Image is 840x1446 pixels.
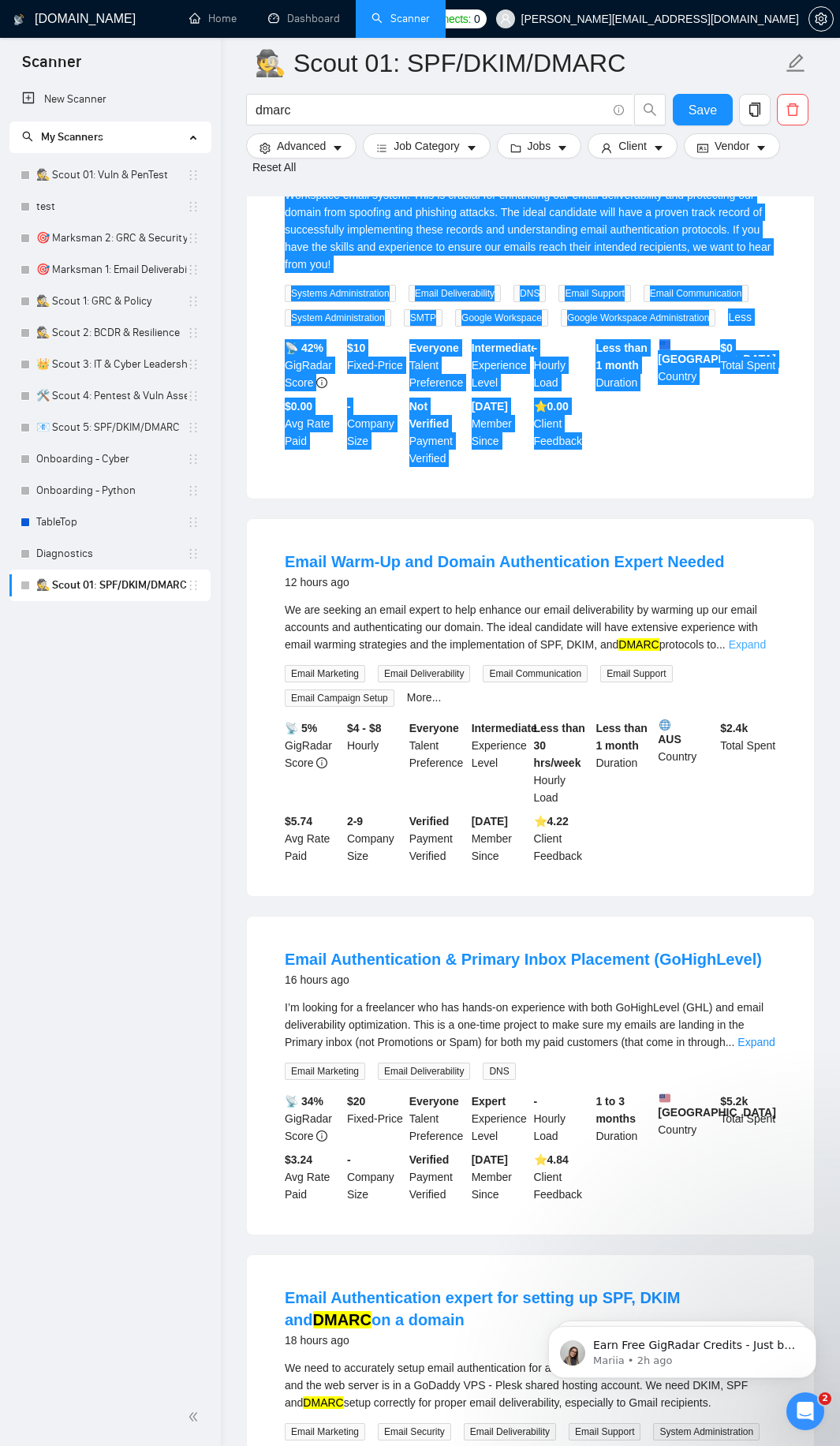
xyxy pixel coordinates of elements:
[9,286,211,317] li: 🕵️ Scout 1: GRC & Policy
[406,1093,469,1145] div: Talent Preference
[344,1151,406,1203] div: Company Size
[740,103,770,117] span: copy
[41,130,103,144] span: My Scanners
[469,1093,531,1145] div: Experience Level
[407,691,442,704] a: More...
[720,1095,748,1108] b: $ 5.2k
[187,295,200,308] span: holder
[455,309,548,327] span: Google Workspace
[285,1359,776,1411] div: We need to accurately setup email authentication for a domain where DNS is hosted by GoDaddy and ...
[252,159,296,176] a: Reset All
[347,722,382,734] b: $4 - $8
[659,339,670,350] img: 🇺🇸
[316,757,327,768] span: info-circle
[9,50,94,84] span: Scanner
[378,1063,470,1080] span: Email Deliverability
[22,130,103,144] span: My Scanners
[9,380,211,412] li: 🛠️ Scout 4: Pentest & Vuln Assessment
[717,1093,779,1145] div: Total Spent
[9,317,211,349] li: 🕵️ Scout 2: BCDR & Resilience
[600,665,672,682] span: Email Support
[469,339,531,391] div: Experience Level
[472,1153,508,1166] b: [DATE]
[726,1036,735,1048] span: ...
[282,719,344,806] div: GigRadar Score
[268,12,340,25] a: dashboardDashboard
[188,1409,203,1425] span: double-left
[187,579,200,592] span: holder
[9,570,211,601] li: 🕵️ Scout 01: SPF/DKIM/DMARC
[595,1095,636,1125] b: 1 to 3 months
[347,815,363,828] b: 2-9
[409,722,459,734] b: Everyone
[717,339,779,391] div: Total Spent
[474,10,480,28] span: 0
[259,142,271,154] span: setting
[655,339,717,391] div: Country
[9,443,211,475] li: Onboarding - Cyber
[36,349,187,380] a: 👑 Scout 3: IT & Cyber Leadership
[9,538,211,570] li: Diagnostics
[483,665,588,682] span: Email Communication
[409,400,450,430] b: Not Verified
[332,142,343,154] span: caret-down
[347,1153,351,1166] b: -
[756,142,767,154] span: caret-down
[808,13,834,25] a: setting
[282,339,344,391] div: GigRadar Score
[36,254,187,286] a: 🎯 Marksman 1: Email Deliverability
[406,719,469,806] div: Talent Preference
[285,601,776,653] div: We are seeking an email expert to help enhance our email deliverability by warming up our email a...
[187,232,200,245] span: holder
[187,390,200,402] span: holder
[558,285,630,302] span: Email Support
[316,1130,327,1141] span: info-circle
[510,142,521,154] span: folder
[187,327,200,339] span: holder
[658,719,714,745] b: AUS
[472,815,508,828] b: [DATE]
[285,309,391,327] span: System Administration
[285,722,317,734] b: 📡 5%
[592,719,655,806] div: Duration
[347,400,351,413] b: -
[531,398,593,467] div: Client Feedback
[592,339,655,391] div: Duration
[469,1151,531,1203] div: Member Since
[376,142,387,154] span: bars
[808,6,834,32] button: setting
[36,191,187,222] a: test
[409,342,459,354] b: Everyone
[347,342,365,354] b: $ 10
[717,719,779,806] div: Total Spent
[472,1095,506,1108] b: Expert
[689,100,717,120] span: Save
[472,342,537,354] b: Intermediate
[285,342,323,354] b: 📡 42%
[635,103,665,117] span: search
[187,358,200,371] span: holder
[569,1423,640,1440] span: Email Support
[809,13,833,25] span: setting
[409,1153,450,1166] b: Verified
[786,53,806,73] span: edit
[469,719,531,806] div: Experience Level
[36,443,187,475] a: Onboarding - Cyber
[285,1423,365,1440] span: Email Marketing
[715,137,749,155] span: Vendor
[601,142,612,154] span: user
[189,12,237,25] a: homeHome
[378,665,470,682] span: Email Deliverability
[187,453,200,465] span: holder
[187,516,200,529] span: holder
[378,1423,451,1440] span: Email Security
[246,133,357,159] button: settingAdvancedcaret-down
[528,137,551,155] span: Jobs
[472,722,537,734] b: Intermediate
[819,1392,831,1405] span: 2
[187,421,200,434] span: holder
[187,484,200,497] span: holder
[531,719,593,806] div: Hourly Load
[277,137,326,155] span: Advanced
